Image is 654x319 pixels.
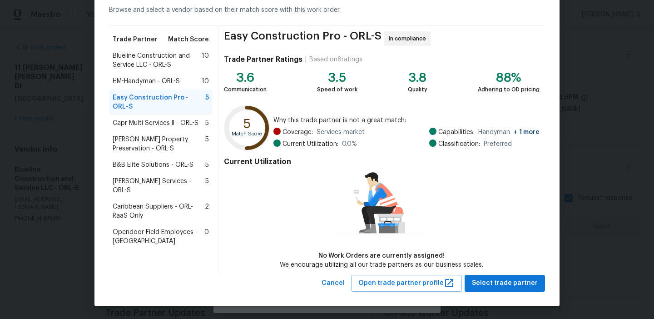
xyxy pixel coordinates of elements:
[168,35,209,44] span: Match Score
[224,31,381,46] span: Easy Construction Pro - ORL-S
[438,128,475,137] span: Capabilities:
[113,228,204,246] span: Opendoor Field Employees - [GEOGRAPHIC_DATA]
[113,160,193,169] span: B&B Elite Solutions - ORL-S
[478,85,540,94] div: Adhering to OD pricing
[317,73,357,82] div: 3.5
[113,93,205,111] span: Easy Construction Pro - ORL-S
[205,202,209,220] span: 2
[113,51,202,70] span: Blueline Construction and Service LLC - ORL-S
[205,160,209,169] span: 5
[358,278,455,289] span: Open trade partner profile
[224,73,267,82] div: 3.6
[342,140,357,149] span: 0.0 %
[273,116,540,125] span: Why this trade partner is not a great match:
[317,85,357,94] div: Speed of work
[478,128,540,137] span: Handyman
[113,119,198,128] span: Capr Multi Services ll - ORL-S
[224,55,302,64] h4: Trade Partner Ratings
[224,85,267,94] div: Communication
[280,251,483,260] div: No Work Orders are currently assigned!
[205,177,209,195] span: 5
[205,93,209,111] span: 5
[243,118,251,130] text: 5
[484,140,512,149] span: Preferred
[317,128,365,137] span: Services market
[113,202,205,220] span: Caribbean Suppliers - ORL-RaaS Only
[309,55,362,64] div: Based on 8 ratings
[113,177,205,195] span: [PERSON_NAME] Services - ORL-S
[302,55,309,64] div: |
[204,228,209,246] span: 0
[282,128,313,137] span: Coverage:
[205,135,209,153] span: 5
[113,77,180,86] span: HM-Handyman - ORL-S
[224,157,540,166] h4: Current Utilization
[232,131,262,136] text: Match Score
[202,51,209,70] span: 10
[351,275,462,292] button: Open trade partner profile
[472,278,538,289] span: Select trade partner
[389,34,430,43] span: In compliance
[478,73,540,82] div: 88%
[408,85,427,94] div: Quality
[514,129,540,135] span: + 1 more
[465,275,545,292] button: Select trade partner
[438,140,480,149] span: Classification:
[113,135,205,153] span: [PERSON_NAME] Property Preservation - ORL-S
[202,77,209,86] span: 10
[280,260,483,269] div: We encourage utilizing all our trade partners as our business scales.
[322,278,345,289] span: Cancel
[408,73,427,82] div: 3.8
[205,119,209,128] span: 5
[113,35,158,44] span: Trade Partner
[282,140,338,149] span: Current Utilization:
[318,275,348,292] button: Cancel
